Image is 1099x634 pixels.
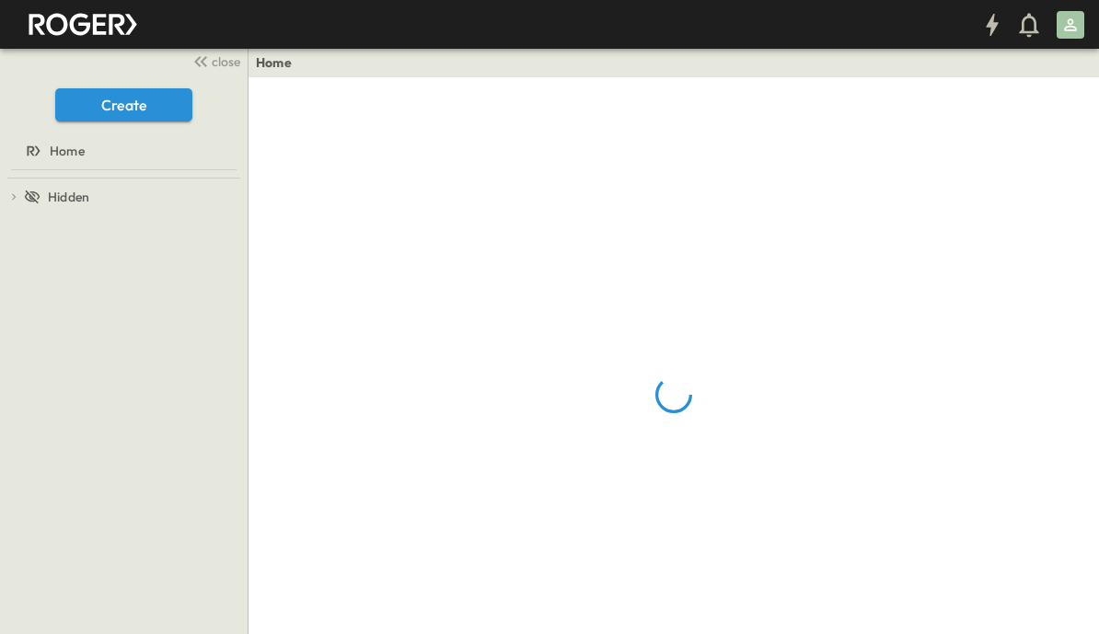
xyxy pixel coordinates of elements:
button: Create [55,88,192,121]
span: Home [50,142,85,160]
span: Hidden [48,188,89,206]
button: close [185,48,244,74]
span: close [212,52,240,71]
a: Home [256,53,292,72]
a: Home [4,138,240,164]
nav: breadcrumbs [256,53,303,72]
